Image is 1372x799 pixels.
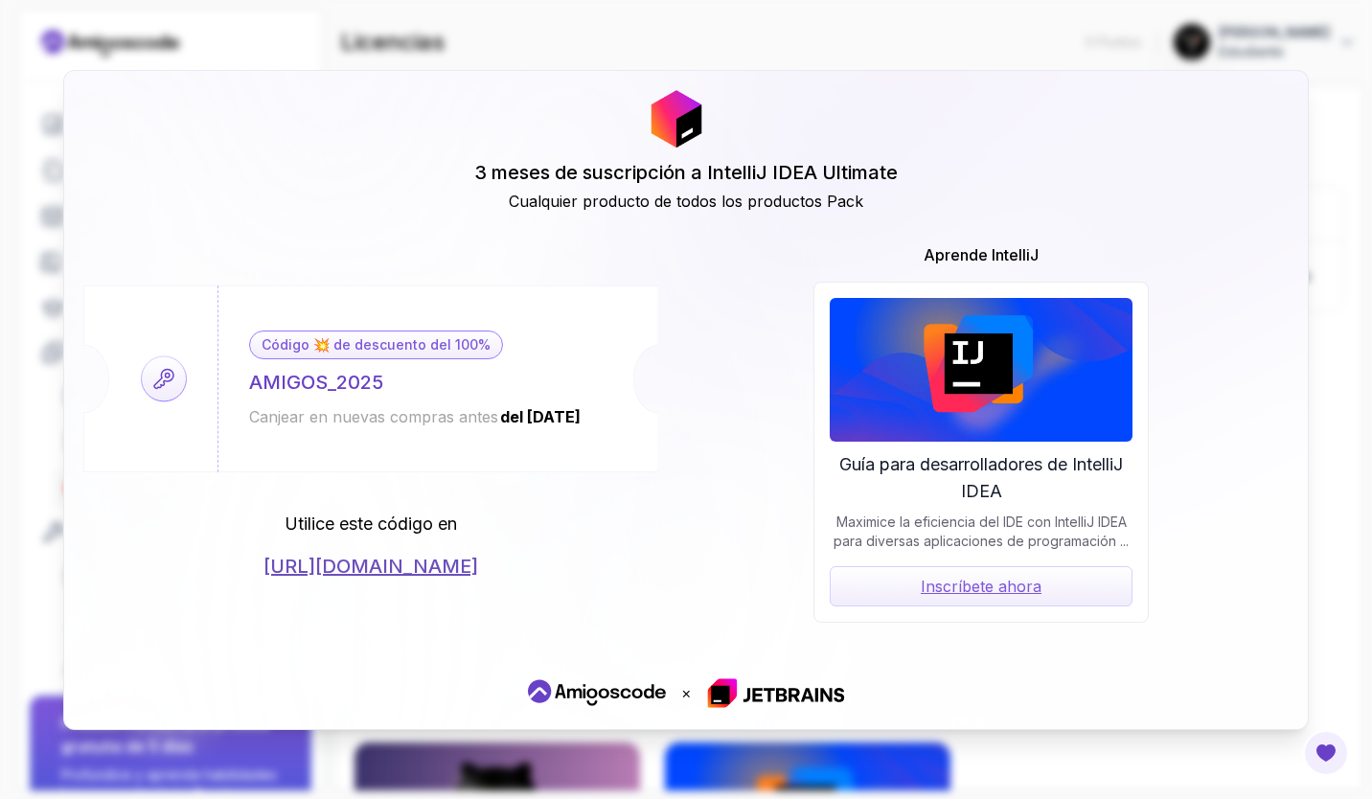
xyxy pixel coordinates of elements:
span: del [DATE] [498,407,583,426]
p: × [681,681,692,704]
img: Logotipo de JetBrains [830,298,1132,442]
img: Logotipo de JetBrains [648,90,705,148]
h1: Aprende IntelliJ [813,243,1149,266]
div: Código 💥 de descuento del 100% [249,331,503,359]
h2: Cualquier producto de todos los productos Pack [509,190,863,213]
h1: 3 meses de suscripción a IntelliJ IDEA Ultimate [474,159,898,186]
p: Maximice la eficiencia del IDE con IntelliJ IDEA para diversas aplicaciones de programación ... [830,513,1132,551]
div: AMIGOS_2025 [249,369,383,396]
h2: Guía para desarrolladores de IntelliJ IDEA [830,451,1132,505]
a: [URL][DOMAIN_NAME] [263,553,478,580]
div: Canjear en nuevas compras antes [249,405,583,428]
a: Inscríbete ahora [830,566,1132,606]
p: Utilice este código en [285,511,457,537]
button: Abrir botón de comentarios [1303,730,1349,776]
